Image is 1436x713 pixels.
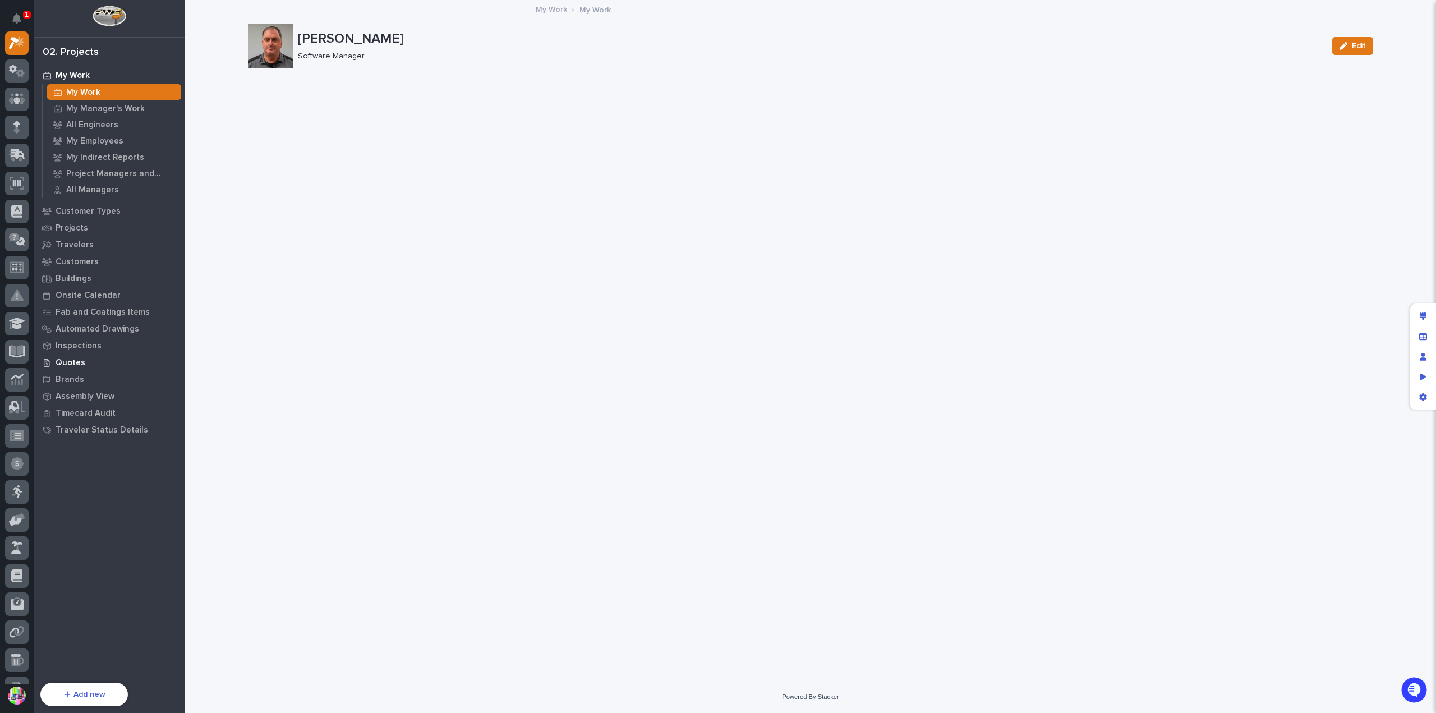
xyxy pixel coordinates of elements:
p: Customers [56,257,99,267]
a: All Managers [43,182,185,197]
span: [PERSON_NAME] [35,191,91,200]
a: Projects [34,219,185,236]
span: [DATE] [99,191,122,200]
div: Manage users [1413,347,1433,367]
p: All Managers [66,185,119,195]
img: 1736555164131-43832dd5-751b-4058-ba23-39d91318e5a0 [11,125,31,145]
p: Brands [56,375,84,385]
p: Onsite Calendar [56,291,121,301]
span: Edit [1352,41,1366,51]
img: Brittany [11,181,29,199]
p: Customer Types [56,206,121,217]
a: Onsite Calendar [34,287,185,303]
div: Notifications1 [14,13,29,31]
button: users-avatar [5,684,29,707]
a: Brands [34,371,185,388]
a: Quotes [34,354,185,371]
p: Travelers [56,240,94,250]
p: My Work [66,88,100,98]
div: Preview as [1413,367,1433,387]
a: Customers [34,253,185,270]
a: My Work [34,67,185,84]
p: Buildings [56,274,91,284]
p: Projects [56,223,88,233]
button: Notifications [5,7,29,30]
img: Workspace Logo [93,6,126,26]
a: All Engineers [43,117,185,132]
div: 02. Projects [43,47,99,59]
p: Software Manager [298,52,1319,61]
span: Pylon [112,296,136,304]
img: 1736555164131-43832dd5-751b-4058-ba23-39d91318e5a0 [22,192,31,201]
p: Assembly View [56,392,114,402]
a: Assembly View [34,388,185,404]
p: Fab and Coatings Items [56,307,150,318]
div: Edit layout [1413,306,1433,326]
p: Project Managers and Engineers [66,169,177,179]
a: Inspections [34,337,185,354]
input: Clear [29,90,185,102]
p: Quotes [56,358,85,368]
a: My Employees [43,133,185,149]
span: Help Docs [22,268,61,279]
a: My Work [43,84,185,100]
div: App settings [1413,387,1433,407]
button: Edit [1332,37,1373,55]
a: Powered byPylon [79,295,136,304]
img: 1736555164131-43832dd5-751b-4058-ba23-39d91318e5a0 [22,222,31,231]
div: Manage fields and data [1413,326,1433,347]
iframe: Open customer support [1400,676,1430,706]
div: Past conversations [11,163,75,172]
img: Brittany Wendell [11,211,29,229]
p: My Manager's Work [66,104,145,114]
p: Automated Drawings [56,324,139,334]
p: My Work [579,3,611,15]
div: 📖 [11,269,20,278]
span: • [93,222,97,231]
button: Add new [40,683,128,706]
a: My Indirect Reports [43,149,185,165]
p: [PERSON_NAME] [298,31,1323,47]
p: Timecard Audit [56,408,116,418]
span: • [93,191,97,200]
p: Welcome 👋 [11,44,204,62]
a: Fab and Coatings Items [34,303,185,320]
p: Traveler Status Details [56,425,148,435]
a: Traveler Status Details [34,421,185,438]
a: My Manager's Work [43,100,185,116]
a: My Work [536,2,567,15]
p: All Engineers [66,120,118,130]
p: My Work [56,71,90,81]
img: 4614488137333_bcb353cd0bb836b1afe7_72.png [24,125,44,145]
button: See all [174,161,204,174]
a: 📖Help Docs [7,264,66,284]
a: Customer Types [34,203,185,219]
p: My Indirect Reports [66,153,144,163]
img: Stacker [11,11,34,33]
button: Start new chat [191,128,204,141]
p: My Employees [66,136,123,146]
p: Inspections [56,341,102,351]
p: How can we help? [11,62,204,80]
a: Timecard Audit [34,404,185,421]
div: Start new chat [50,125,184,136]
a: Project Managers and Engineers [43,165,185,181]
a: Powered By Stacker [782,693,839,700]
div: We're offline, we will be back soon! [50,136,169,145]
span: [DATE] [99,222,122,231]
span: [PERSON_NAME] [35,222,91,231]
a: Travelers [34,236,185,253]
a: Automated Drawings [34,320,185,337]
p: 1 [25,11,29,19]
a: Buildings [34,270,185,287]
